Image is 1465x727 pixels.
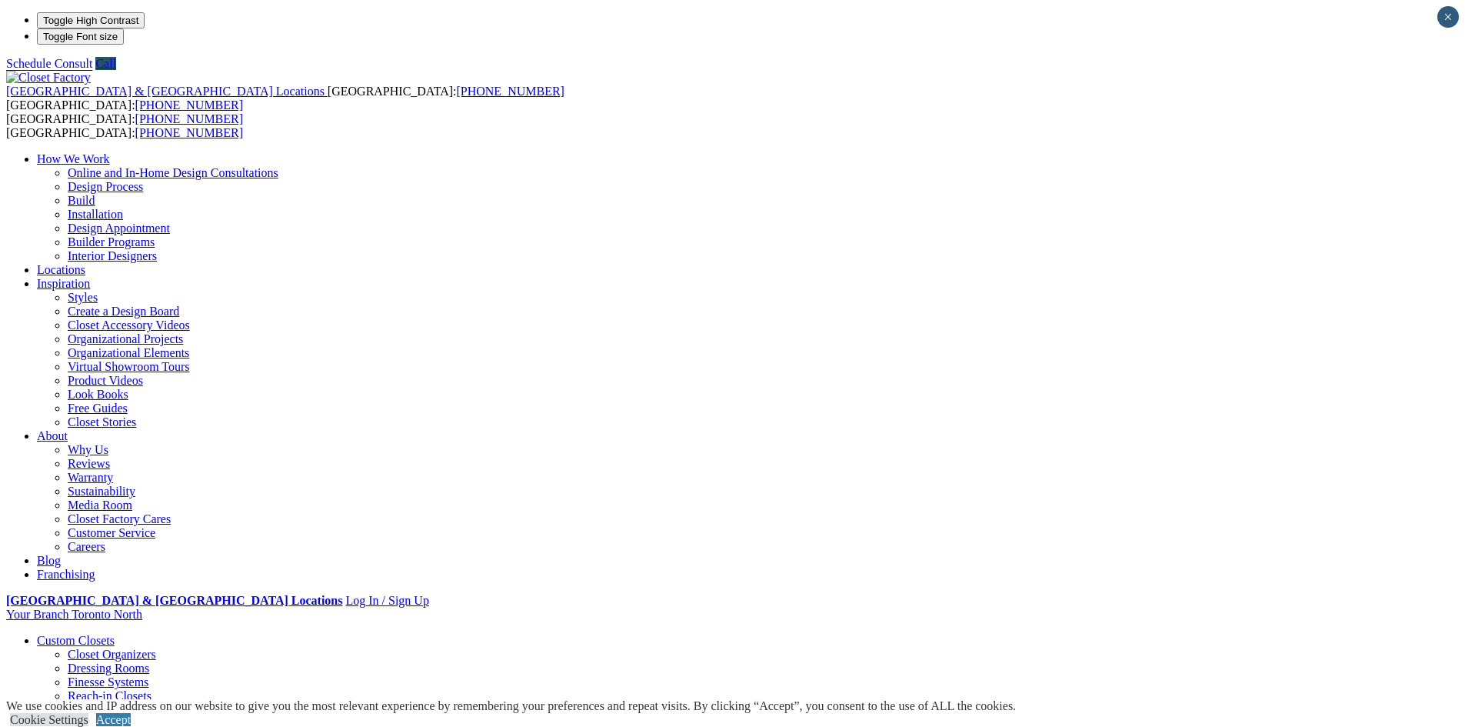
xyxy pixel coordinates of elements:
[68,443,108,456] a: Why Us
[37,568,95,581] a: Franchising
[37,554,61,567] a: Blog
[6,85,328,98] a: [GEOGRAPHIC_DATA] & [GEOGRAPHIC_DATA] Locations
[68,485,135,498] a: Sustainability
[37,429,68,442] a: About
[68,249,157,262] a: Interior Designers
[68,194,95,207] a: Build
[68,222,170,235] a: Design Appointment
[37,277,90,290] a: Inspiration
[135,98,243,112] a: [PHONE_NUMBER]
[68,166,278,179] a: Online and In-Home Design Consultations
[68,332,183,345] a: Organizational Projects
[135,126,243,139] a: [PHONE_NUMBER]
[6,608,142,621] a: Your Branch Toronto North
[68,648,156,661] a: Closet Organizers
[68,526,155,539] a: Customer Service
[37,263,85,276] a: Locations
[68,318,190,332] a: Closet Accessory Videos
[37,152,110,165] a: How We Work
[135,112,243,125] a: [PHONE_NUMBER]
[68,291,98,304] a: Styles
[6,57,92,70] a: Schedule Consult
[345,594,428,607] a: Log In / Sign Up
[68,388,128,401] a: Look Books
[10,713,88,726] a: Cookie Settings
[95,57,116,70] a: Call
[72,608,142,621] span: Toronto North
[68,689,151,702] a: Reach-in Closets
[68,457,110,470] a: Reviews
[68,208,123,221] a: Installation
[68,499,132,512] a: Media Room
[68,374,143,387] a: Product Videos
[68,415,136,429] a: Closet Stories
[96,713,131,726] a: Accept
[68,360,190,373] a: Virtual Showroom Tours
[6,699,1016,713] div: We use cookies and IP address on our website to give you the most relevant experience by remember...
[68,471,113,484] a: Warranty
[6,85,564,112] span: [GEOGRAPHIC_DATA]: [GEOGRAPHIC_DATA]:
[68,512,171,525] a: Closet Factory Cares
[1437,6,1459,28] button: Close
[68,675,148,689] a: Finesse Systems
[68,346,189,359] a: Organizational Elements
[43,15,138,26] span: Toggle High Contrast
[37,12,145,28] button: Toggle High Contrast
[6,594,342,607] a: [GEOGRAPHIC_DATA] & [GEOGRAPHIC_DATA] Locations
[37,28,124,45] button: Toggle Font size
[37,634,115,647] a: Custom Closets
[43,31,118,42] span: Toggle Font size
[68,540,105,553] a: Careers
[6,112,243,139] span: [GEOGRAPHIC_DATA]: [GEOGRAPHIC_DATA]:
[68,235,155,248] a: Builder Programs
[6,85,325,98] span: [GEOGRAPHIC_DATA] & [GEOGRAPHIC_DATA] Locations
[68,305,179,318] a: Create a Design Board
[6,71,91,85] img: Closet Factory
[6,608,68,621] span: Your Branch
[68,662,149,675] a: Dressing Rooms
[68,180,143,193] a: Design Process
[68,402,128,415] a: Free Guides
[456,85,564,98] a: [PHONE_NUMBER]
